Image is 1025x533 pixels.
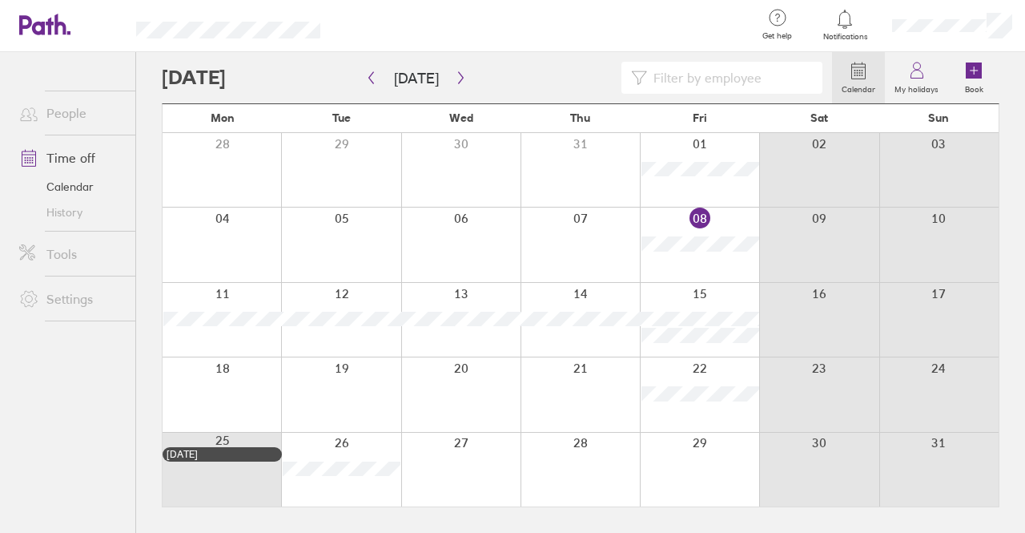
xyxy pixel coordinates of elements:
label: My holidays [885,80,948,95]
a: Time off [6,142,135,174]
a: Book [948,52,999,103]
a: Calendar [832,52,885,103]
label: Book [955,80,993,95]
span: Mon [211,111,235,124]
a: Tools [6,238,135,270]
a: History [6,200,135,225]
label: Calendar [832,80,885,95]
span: Tue [332,111,351,124]
span: Fri [693,111,707,124]
span: Get help [751,31,803,41]
span: Sun [928,111,949,124]
a: Settings [6,283,135,315]
span: Notifications [819,32,871,42]
div: [DATE] [167,449,278,460]
span: Sat [810,111,828,124]
span: Thu [570,111,590,124]
span: Wed [449,111,473,124]
input: Filter by employee [647,63,813,93]
a: Calendar [6,174,135,200]
a: My holidays [885,52,948,103]
a: People [6,97,135,129]
button: [DATE] [381,65,452,91]
a: Notifications [819,8,871,42]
